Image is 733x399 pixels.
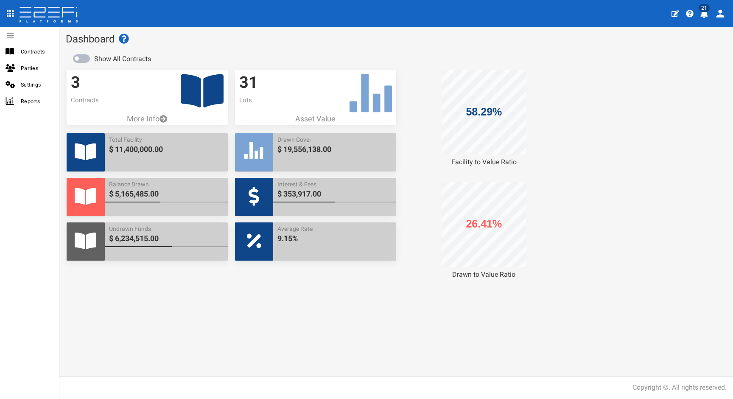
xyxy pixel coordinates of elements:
span: Drawn Cover [277,135,392,144]
h1: Dashboard [66,34,727,45]
span: Interest & Fees [277,180,392,188]
span: $ 353,917.00 [277,188,392,199]
div: Facility to Value Ratio [403,157,565,167]
div: Copyright ©. All rights reserved. [632,383,727,393]
h3: 31 [239,74,392,92]
p: Asset Value [235,113,396,124]
span: Parties [21,63,52,73]
span: 9.15% [277,233,392,244]
span: Balance Drawn [109,180,224,188]
span: Average Rate [277,225,392,233]
p: Contracts [71,96,224,105]
span: $ 11,400,000.00 [109,144,224,155]
span: Contracts [21,47,52,56]
span: Total Facility [109,135,224,144]
label: Show All Contracts [94,54,151,64]
span: Reports [21,96,52,106]
span: $ 5,165,485.00 [109,188,224,199]
div: Drawn to Value Ratio [403,270,565,280]
span: Undrawn Funds [109,225,224,233]
a: More Info [67,113,228,124]
span: $ 6,234,515.00 [109,233,224,244]
span: $ 19,556,138.00 [277,144,392,155]
span: Settings [21,80,52,90]
h3: 3 [71,74,224,92]
p: Lots [239,96,392,105]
